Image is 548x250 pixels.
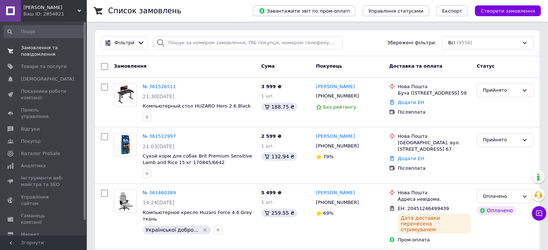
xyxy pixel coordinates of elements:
[477,206,516,215] div: Оплачено
[21,126,40,132] span: Відгуки
[21,45,67,58] span: Замовлення та повідомлення
[389,63,442,69] span: Доставка та оплата
[483,136,519,144] div: Прийнято
[259,8,349,14] span: Завантажити звіт по пром-оплаті
[23,11,86,17] div: Ваш ID: 2854821
[475,5,541,16] button: Створити замовлення
[315,141,360,151] div: [PHONE_NUMBER]
[316,190,355,196] a: [PERSON_NAME]
[261,199,274,205] span: 1 шт.
[261,143,274,149] span: 1 шт.
[323,104,356,110] span: Без рейтингу
[398,100,424,105] a: Додати ЕН
[323,154,334,159] span: 79%
[114,84,137,106] img: Фото товару
[143,94,174,99] span: 21:30[DATE]
[362,5,429,16] button: Управління статусами
[315,91,360,101] div: [PHONE_NUMBER]
[368,8,423,14] span: Управління статусами
[398,237,471,243] div: Пром-оплата
[21,213,67,226] span: Гаманець компанії
[143,190,176,195] a: № 361460389
[398,83,471,90] div: Нова Пошта
[143,200,174,205] span: 14:24[DATE]
[143,153,252,165] a: Сухой корм для собак Brit Premium Sensitive Lamb and Rice 15 кг 170845/6642
[114,133,137,156] a: Фото товару
[323,210,334,216] span: 69%
[398,190,471,196] div: Нова Пошта
[448,40,455,46] span: Всі
[21,76,74,82] span: [DEMOGRAPHIC_DATA]
[143,133,176,139] a: № 361522997
[117,190,133,212] img: Фото товару
[398,206,449,211] span: ЕН: 20451246499439
[153,36,343,50] input: Пошук за номером замовлення, ПІБ покупця, номером телефону, Email, номером накладної
[261,209,297,217] div: 259.55 ₴
[4,25,85,38] input: Пошук
[261,63,275,69] span: Cума
[398,156,424,161] a: Додати ЕН
[21,175,67,188] span: Інструменти веб-майстра та SEO
[481,8,535,14] span: Створити замовлення
[114,133,137,156] img: Фото товару
[261,93,274,99] span: 1 шт.
[253,5,355,16] button: Завантажити звіт по пром-оплаті
[436,5,468,16] button: Експорт
[261,190,281,195] span: 5 499 ₴
[21,138,40,145] span: Покупці
[21,63,67,70] span: Товари та послуги
[115,40,134,46] span: Фільтри
[261,133,281,139] span: 2 599 ₴
[532,206,546,221] button: Чат з покупцем
[21,107,67,120] span: Панель управління
[468,8,541,13] a: Створити замовлення
[398,133,471,140] div: Нова Пошта
[387,40,436,46] span: Збережені фільтри:
[261,103,297,111] div: 188.75 ₴
[114,83,137,106] a: Фото товару
[114,190,137,213] a: Фото товару
[483,87,519,94] div: Прийнято
[316,133,355,140] a: [PERSON_NAME]
[261,152,297,161] div: 132.94 ₴
[21,88,67,101] span: Показники роботи компанії
[477,63,495,69] span: Статус
[442,8,462,14] span: Експорт
[143,103,251,109] a: Компьютерный стол HUZARO Hero 2.6 Black
[316,63,342,69] span: Покупець
[143,84,176,89] a: № 361526511
[143,210,252,222] a: Компьютерное кресло Huzaro Force 4.6 Grey ткань
[202,227,208,233] svg: Видалити мітку
[398,140,471,153] div: [GEOGRAPHIC_DATA], вул. [STREET_ADDRESS] 67
[398,196,471,203] div: Адреса невідома.
[21,231,39,238] span: Маркет
[398,109,471,115] div: Післяплата
[398,165,471,172] div: Післяплата
[114,63,146,69] span: Замовлення
[108,6,181,15] h1: Список замовлень
[315,198,360,207] div: [PHONE_NUMBER]
[21,163,46,169] span: Аналітика
[143,144,174,149] span: 21:03[DATE]
[21,194,67,207] span: Управління сайтом
[261,84,281,89] span: 3 999 ₴
[456,40,472,45] span: (9556)
[398,214,471,234] div: Дата доставки перенесена отримувачем
[398,90,471,96] div: Буча ([STREET_ADDRESS] 59
[146,227,199,233] span: Української добро...
[316,83,355,90] a: [PERSON_NAME]
[21,150,60,157] span: Каталог ProSale
[483,193,519,200] div: Оплачено
[23,4,77,11] span: Інтернет Магазин Melville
